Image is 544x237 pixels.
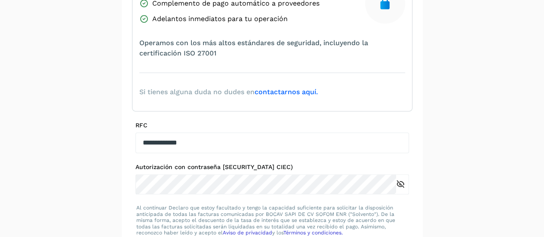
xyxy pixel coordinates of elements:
a: Aviso de privacidad [223,230,272,236]
span: Adelantos inmediatos para tu operación [152,14,288,24]
p: Al continuar Declaro que estoy facultado y tengo la capacidad suficiente para solicitar la dispos... [136,205,408,236]
span: Operamos con los más altos estándares de seguridad, incluyendo la certificación ISO 27001 [139,38,405,58]
a: contactarnos aquí. [255,88,318,96]
label: RFC [135,122,409,129]
span: Si tienes alguna duda no dudes en [139,87,318,97]
a: Términos y condiciones. [283,230,343,236]
label: Autorización con contraseña [SECURITY_DATA] CIEC) [135,163,409,171]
